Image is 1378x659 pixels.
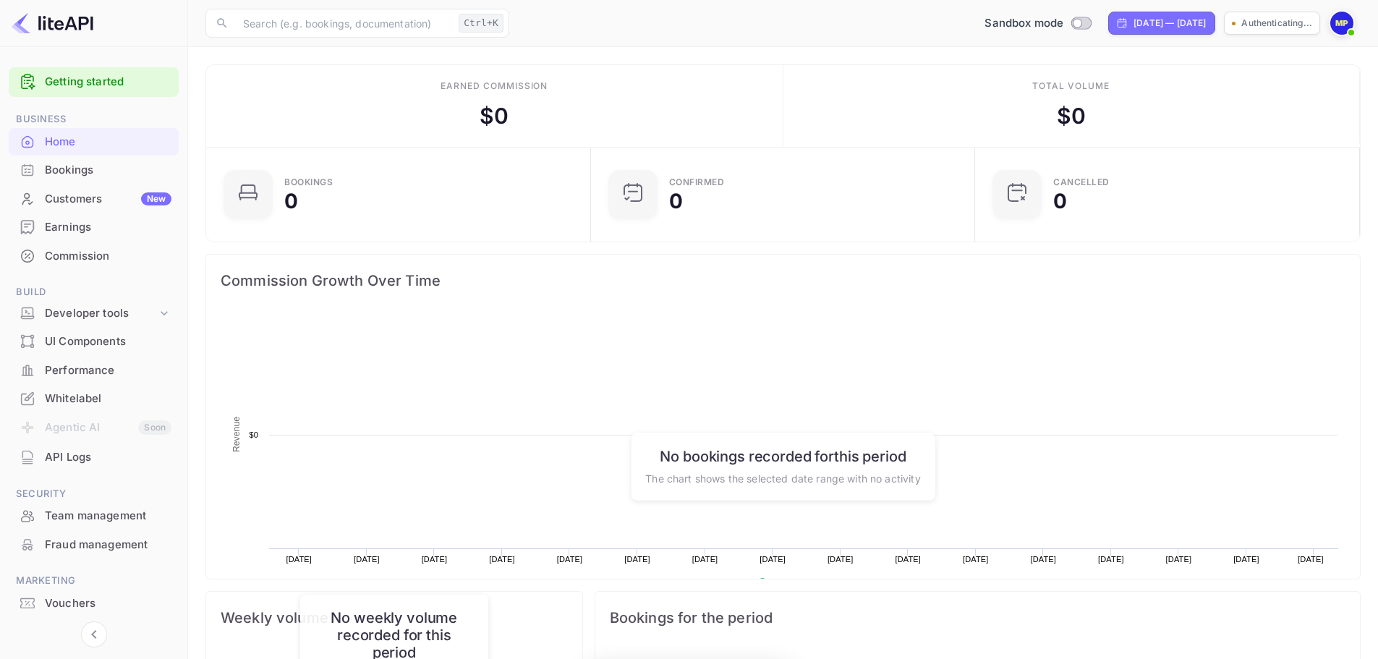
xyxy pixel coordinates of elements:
a: UI Components [9,328,179,354]
a: Earnings [9,213,179,240]
div: Switch to Production mode [979,15,1097,32]
a: Team management [9,502,179,529]
a: Bookings [9,156,179,183]
div: Fraud management [9,531,179,559]
text: [DATE] [1298,555,1324,564]
a: Commission [9,242,179,269]
text: [DATE] [557,555,583,564]
p: Authenticating... [1241,17,1312,30]
div: CANCELLED [1053,178,1110,187]
button: Collapse navigation [81,621,107,647]
text: [DATE] [1098,555,1124,564]
text: [DATE] [422,555,448,564]
div: New [141,192,171,205]
div: Developer tools [45,305,157,322]
a: CustomersNew [9,185,179,212]
h6: No bookings recorded for this period [645,447,920,464]
text: [DATE] [828,555,854,564]
div: Whitelabel [45,391,171,407]
text: [DATE] [895,555,921,564]
span: Business [9,111,179,127]
div: Fraud management [45,537,171,553]
span: Security [9,486,179,502]
span: Marketing [9,573,179,589]
div: CustomersNew [9,185,179,213]
text: Revenue [772,578,809,588]
div: Click to change the date range period [1108,12,1215,35]
div: Bookings [9,156,179,184]
div: 0 [284,191,298,211]
text: [DATE] [624,555,650,564]
text: [DATE] [286,555,312,564]
div: 0 [1053,191,1067,211]
input: Search (e.g. bookings, documentation) [234,9,453,38]
span: Weekly volume [221,606,568,629]
div: [DATE] — [DATE] [1134,17,1206,30]
text: [DATE] [760,555,786,564]
div: Commission [45,248,171,265]
div: Confirmed [669,178,725,187]
div: $ 0 [480,100,509,132]
a: Home [9,128,179,155]
div: Vouchers [9,590,179,618]
text: [DATE] [1166,555,1192,564]
text: [DATE] [963,555,989,564]
div: $ 0 [1057,100,1086,132]
div: Getting started [9,67,179,97]
text: [DATE] [1031,555,1057,564]
div: Vouchers [45,595,171,612]
div: 0 [669,191,683,211]
div: Ctrl+K [459,14,503,33]
div: Earnings [9,213,179,242]
div: Team management [9,502,179,530]
div: Home [45,134,171,150]
div: Team management [45,508,171,524]
div: Bookings [45,162,171,179]
span: Sandbox mode [984,15,1063,32]
div: Performance [9,357,179,385]
div: Commission [9,242,179,271]
div: Performance [45,362,171,379]
div: Developer tools [9,301,179,326]
text: [DATE] [692,555,718,564]
div: Home [9,128,179,156]
a: Getting started [45,74,171,90]
div: Earnings [45,219,171,236]
div: API Logs [45,449,171,466]
div: Total volume [1032,80,1110,93]
div: UI Components [45,333,171,350]
text: [DATE] [1233,555,1259,564]
text: [DATE] [489,555,515,564]
div: Earned commission [441,80,548,93]
span: Commission Growth Over Time [221,269,1345,292]
a: Fraud management [9,531,179,558]
div: Customers [45,191,171,208]
text: Revenue [231,417,242,452]
text: [DATE] [354,555,380,564]
div: API Logs [9,443,179,472]
div: Bookings [284,178,333,187]
a: Performance [9,357,179,383]
text: $0 [249,430,258,439]
span: Bookings for the period [610,606,1345,629]
p: The chart shows the selected date range with no activity [645,470,920,485]
img: Maarten Van Pijpen [1330,12,1353,35]
div: Whitelabel [9,385,179,413]
a: Whitelabel [9,385,179,412]
span: Build [9,284,179,300]
a: Vouchers [9,590,179,616]
div: UI Components [9,328,179,356]
img: LiteAPI logo [12,12,93,35]
a: API Logs [9,443,179,470]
